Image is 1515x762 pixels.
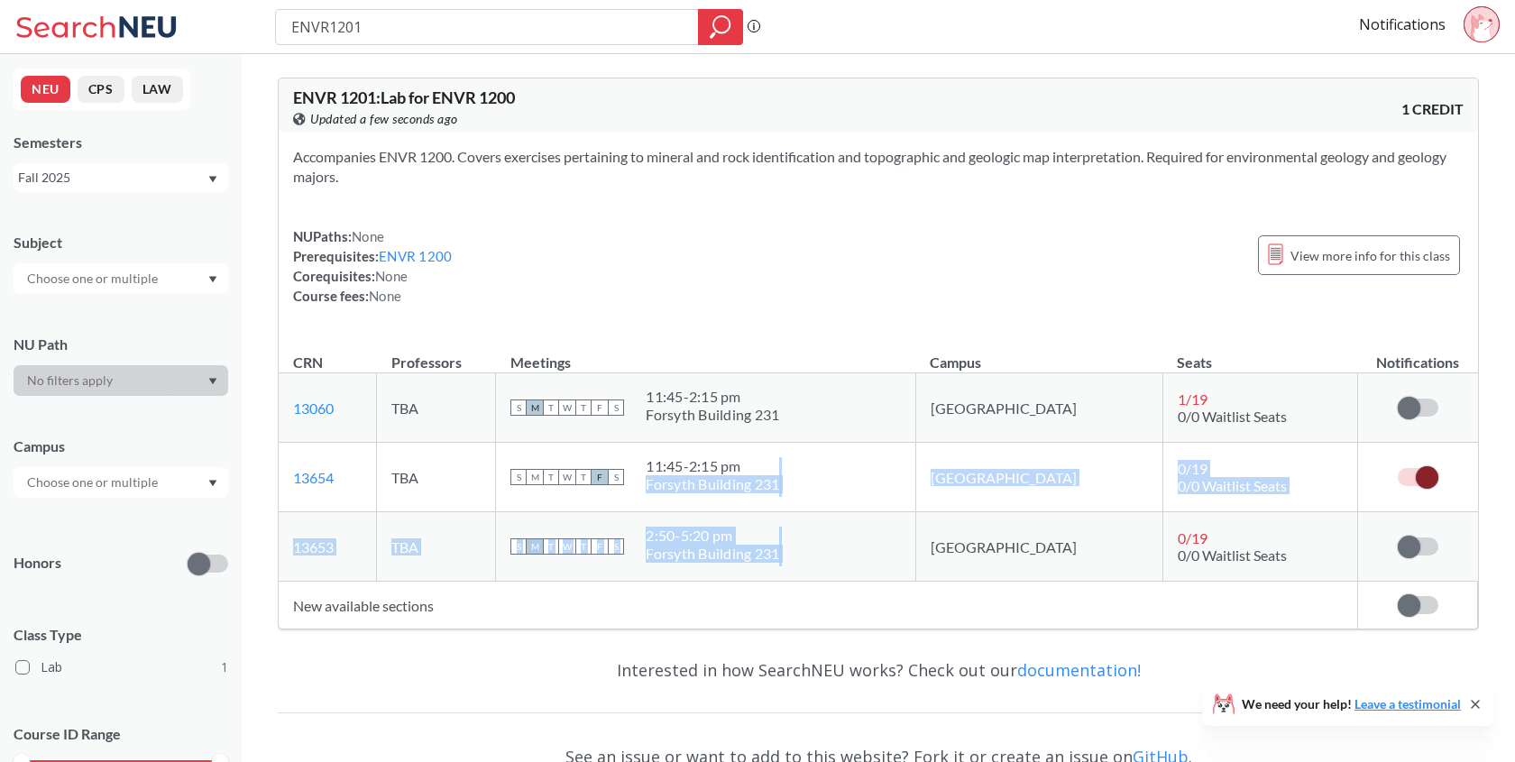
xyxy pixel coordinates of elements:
[527,538,543,555] span: M
[1178,390,1207,408] span: 1 / 19
[527,399,543,416] span: M
[377,335,496,373] th: Professors
[915,443,1162,512] td: [GEOGRAPHIC_DATA]
[1242,698,1461,711] span: We need your help!
[18,168,207,188] div: Fall 2025
[221,657,228,677] span: 1
[608,469,624,485] span: S
[14,467,228,498] div: Dropdown arrow
[510,399,527,416] span: S
[293,469,334,486] a: 13654
[293,147,1464,187] section: Accompanies ENVR 1200. Covers exercises pertaining to mineral and rock identification and topogra...
[915,335,1162,373] th: Campus
[646,406,779,424] div: Forsyth Building 231
[208,176,217,183] svg: Dropdown arrow
[1178,529,1207,546] span: 0 / 19
[510,538,527,555] span: S
[14,553,61,574] p: Honors
[1017,659,1141,681] a: documentation!
[14,163,228,192] div: Fall 2025Dropdown arrow
[289,12,685,42] input: Class, professor, course number, "phrase"
[15,656,228,679] label: Lab
[559,469,575,485] span: W
[1290,244,1450,267] span: View more info for this class
[208,480,217,487] svg: Dropdown arrow
[379,248,452,264] a: ENVR 1200
[608,399,624,416] span: S
[78,76,124,103] button: CPS
[698,9,743,45] div: magnifying glass
[527,469,543,485] span: M
[14,133,228,152] div: Semesters
[1178,460,1207,477] span: 0 / 19
[21,76,70,103] button: NEU
[14,436,228,456] div: Campus
[293,226,452,306] div: NUPaths: Prerequisites: Corequisites: Course fees:
[592,399,608,416] span: F
[608,538,624,555] span: S
[14,365,228,396] div: Dropdown arrow
[646,475,779,493] div: Forsyth Building 231
[293,399,334,417] a: 13060
[375,268,408,284] span: None
[915,512,1162,582] td: [GEOGRAPHIC_DATA]
[1358,335,1478,373] th: Notifications
[14,724,228,745] p: Course ID Range
[369,288,401,304] span: None
[293,538,334,555] a: 13653
[646,457,779,475] div: 11:45 - 2:15 pm
[18,472,170,493] input: Choose one or multiple
[543,399,559,416] span: T
[575,399,592,416] span: T
[575,469,592,485] span: T
[1178,408,1287,425] span: 0/0 Waitlist Seats
[377,373,496,443] td: TBA
[559,399,575,416] span: W
[293,353,323,372] div: CRN
[646,388,779,406] div: 11:45 - 2:15 pm
[1359,14,1446,34] a: Notifications
[132,76,183,103] button: LAW
[1162,335,1357,373] th: Seats
[710,14,731,40] svg: magnifying glass
[1401,99,1464,119] span: 1 CREDIT
[559,538,575,555] span: W
[14,625,228,645] span: Class Type
[377,512,496,582] td: TBA
[646,527,779,545] div: 2:50 - 5:20 pm
[352,228,384,244] span: None
[310,109,458,129] span: Updated a few seconds ago
[592,469,608,485] span: F
[646,545,779,563] div: Forsyth Building 231
[208,276,217,283] svg: Dropdown arrow
[543,469,559,485] span: T
[377,443,496,512] td: TBA
[18,268,170,289] input: Choose one or multiple
[510,469,527,485] span: S
[278,644,1479,696] div: Interested in how SearchNEU works? Check out our
[1178,546,1287,564] span: 0/0 Waitlist Seats
[14,233,228,252] div: Subject
[592,538,608,555] span: F
[915,373,1162,443] td: [GEOGRAPHIC_DATA]
[575,538,592,555] span: T
[1354,696,1461,712] a: Leave a testimonial
[496,335,915,373] th: Meetings
[1178,477,1287,494] span: 0/0 Waitlist Seats
[279,582,1358,629] td: New available sections
[543,538,559,555] span: T
[14,335,228,354] div: NU Path
[14,263,228,294] div: Dropdown arrow
[208,378,217,385] svg: Dropdown arrow
[293,87,515,107] span: ENVR 1201 : Lab for ENVR 1200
